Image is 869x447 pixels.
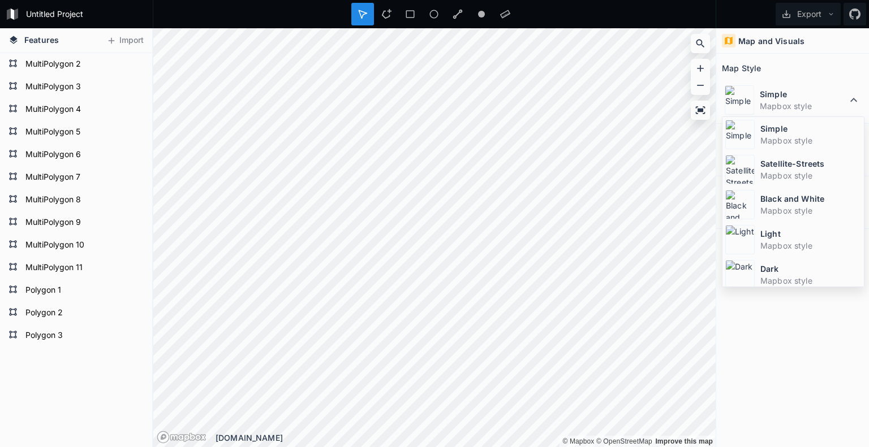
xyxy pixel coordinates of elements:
div: [DOMAIN_NAME] [216,432,716,444]
dt: Simple [760,123,861,134]
dt: Satellite-Streets [760,158,861,170]
h4: Map and Visuals [738,35,805,47]
a: OpenStreetMap [596,437,652,445]
dd: Mapbox style [760,134,861,146]
a: Mapbox [562,437,594,445]
img: Simple [725,120,755,149]
dt: Black and White [760,193,861,205]
dt: Simple [760,88,847,100]
dt: Dark [760,263,861,275]
img: Black and White [725,190,755,219]
img: Dark [725,260,755,289]
button: Import [101,32,149,50]
img: Light [725,225,755,254]
dd: Mapbox style [760,205,861,216]
a: Mapbox logo [157,431,207,444]
img: Simple [725,85,754,115]
span: Features [24,34,59,46]
a: Map feedback [655,437,713,445]
h2: Map Style [722,59,761,77]
dd: Mapbox style [760,170,861,181]
button: Export [776,3,841,25]
dd: Mapbox style [760,275,861,287]
img: Satellite-Streets [725,155,755,184]
dt: Light [760,228,861,240]
dd: Mapbox style [760,240,861,251]
dd: Mapbox style [760,100,847,112]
